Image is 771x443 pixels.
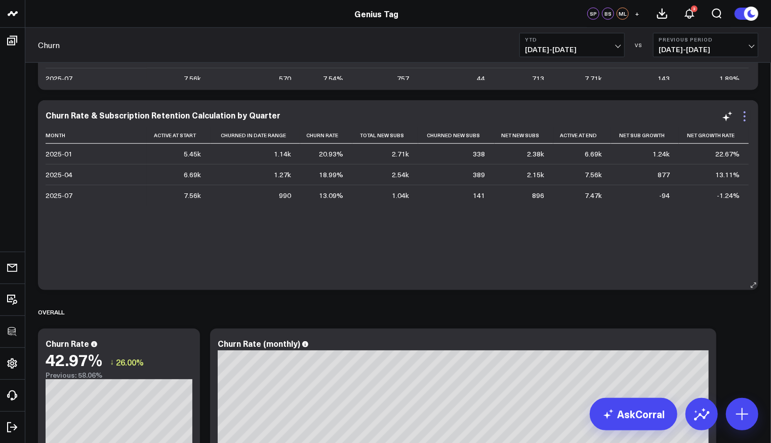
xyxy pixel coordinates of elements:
div: ML [617,8,629,20]
div: -1.24% [717,190,740,200]
th: Churn Rate [300,127,352,144]
div: 44 [477,73,485,84]
div: -94 [659,190,670,200]
div: 389 [473,170,485,180]
div: 18.99% [319,170,343,180]
button: YTD[DATE]-[DATE] [519,33,625,57]
div: 1.14k [274,149,291,159]
div: 7.56k [184,73,201,84]
div: 20.93% [319,149,343,159]
div: 990 [279,190,291,200]
div: SP [587,8,599,20]
div: 7.54% [323,73,343,84]
div: 42.97% [46,350,102,369]
div: BS [602,8,614,20]
div: 2.15k [527,170,544,180]
th: Active At Start [147,127,211,144]
div: Overall [38,300,64,324]
div: Previous: 58.06% [46,371,192,379]
div: 2025-04 [46,170,72,180]
div: 2025-07 [46,190,72,200]
span: + [635,10,640,17]
span: ↓ [110,355,114,369]
button: Previous Period[DATE]-[DATE] [653,33,758,57]
div: 2.54k [392,170,409,180]
th: Net Sub Growth [611,127,678,144]
div: 13.11% [715,170,740,180]
div: 570 [279,73,291,84]
div: 5.45k [184,149,201,159]
div: 7.71k [585,73,602,84]
button: + [631,8,643,20]
div: 1.27k [274,170,291,180]
div: 757 [397,73,409,84]
span: [DATE] - [DATE] [659,46,753,54]
div: Churn Rate (monthly) [218,338,300,349]
div: 713 [532,73,544,84]
div: 22.67% [715,149,740,159]
div: 7.56k [184,190,201,200]
span: 26.00% [116,356,144,368]
div: 338 [473,149,485,159]
div: 13.09% [319,190,343,200]
th: Net Growth Rate [679,127,749,144]
th: Month [46,127,147,144]
div: 6.69k [585,149,602,159]
span: [DATE] - [DATE] [525,46,619,54]
div: 1.89% [719,73,740,84]
th: Active At End [553,127,611,144]
th: Net New Subs [495,127,554,144]
div: Churn Rate [46,338,89,349]
div: 141 [473,190,485,200]
b: Previous Period [659,36,753,43]
div: 2025-01 [46,149,72,159]
div: 7.47k [585,190,602,200]
div: 896 [532,190,544,200]
div: 2025-07 [46,73,72,84]
div: 2.71k [392,149,409,159]
b: YTD [525,36,619,43]
th: Churned In Date Range [211,127,301,144]
div: 143 [658,73,670,84]
a: Genius Tag [355,8,399,19]
div: 1.24k [653,149,670,159]
div: 7.56k [585,170,602,180]
div: Churn Rate & Subscription Retention Calculation by Quarter [46,109,280,120]
th: Churned New Subs [418,127,494,144]
div: 3 [691,6,698,12]
div: 2.38k [527,149,544,159]
div: 877 [658,170,670,180]
a: Churn [38,39,60,51]
a: AskCorral [590,398,677,430]
div: 1.04k [392,190,409,200]
th: Total New Subs [352,127,418,144]
div: VS [630,42,648,48]
div: 6.69k [184,170,201,180]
